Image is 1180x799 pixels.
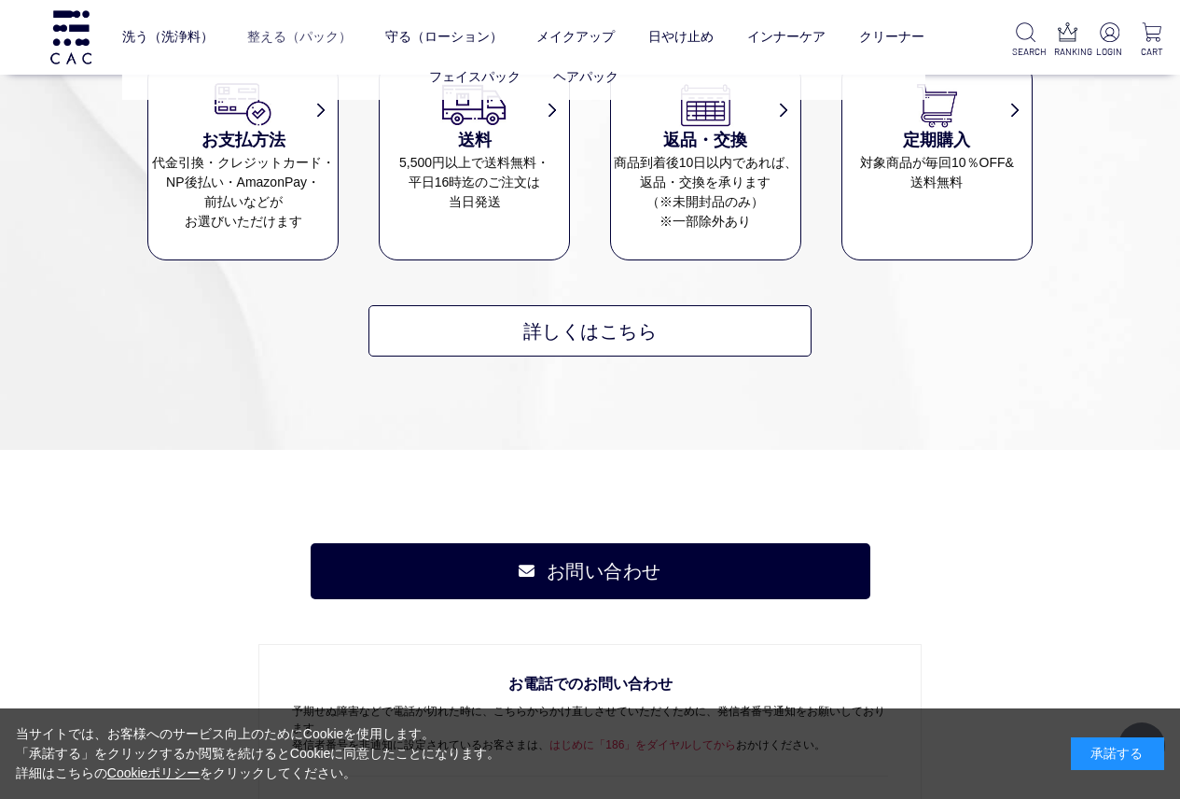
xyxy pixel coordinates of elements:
div: 承諾する [1071,737,1164,770]
dd: 代金引換・クレジットカード・ NP後払い・AmazonPay・ 前払いなどが お選びいただけます [148,153,338,231]
dd: 商品到着後10日以内であれば、 返品・交換を承ります （※未開封品のみ） ※一部除外あり [611,153,800,231]
a: 送料 5,500円以上で送料無料・平日16時迄のご注文は当日発送 [380,80,569,213]
p: SEARCH [1012,45,1039,59]
a: 定期購入 対象商品が毎回10％OFF&送料無料 [842,80,1032,193]
p: RANKING [1054,45,1081,59]
h3: お支払方法 [148,128,338,153]
a: フェイスパック [429,69,521,84]
dd: 対象商品が毎回10％OFF& 送料無料 [842,153,1032,192]
a: ヘアパック [553,69,618,84]
h3: 定期購入 [842,128,1032,153]
a: クリーナー [859,14,924,61]
a: RANKING [1054,22,1081,59]
dd: 5,500円以上で送料無料・ 平日16時迄のご注文は 当日発送 [380,153,569,212]
a: Cookieポリシー [107,765,201,780]
a: 返品・交換 商品到着後10日以内であれば、返品・交換を承ります（※未開封品のみ）※一部除外あり [611,80,800,232]
p: LOGIN [1096,45,1123,59]
a: お支払方法 代金引換・クレジットカード・NP後払い・AmazonPay・前払いなどがお選びいただけます [148,80,338,232]
a: 詳しくはこちら [368,305,811,357]
img: logo [48,10,94,63]
a: CART [1138,22,1165,59]
div: 当サイトでは、お客様へのサービス向上のためにCookieを使用します。 「承諾する」をクリックするか閲覧を続けるとCookieに同意したことになります。 詳細はこちらの をクリックしてください。 [16,724,501,783]
h3: 送料 [380,128,569,153]
a: SEARCH [1012,22,1039,59]
a: 日やけ止め [648,14,714,61]
a: メイクアップ [536,14,615,61]
a: 守る（ローション） [385,14,503,61]
span: お電話でのお問い合わせ [292,673,887,702]
a: お問い合わせ [311,543,870,599]
a: 洗う（洗浄料） [122,14,214,61]
a: インナーケア [747,14,826,61]
p: CART [1138,45,1165,59]
h3: 返品・交換 [611,128,800,153]
a: LOGIN [1096,22,1123,59]
a: 整える（パック） [247,14,352,61]
p: 予期せぬ障害などで電話が切れた時に、こちらからかけ直しさせていただくために、発信者番号通知をお願いしております。 発信者番号を非通知に設定されているお客さまは、 おかけください。 [292,673,887,776]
